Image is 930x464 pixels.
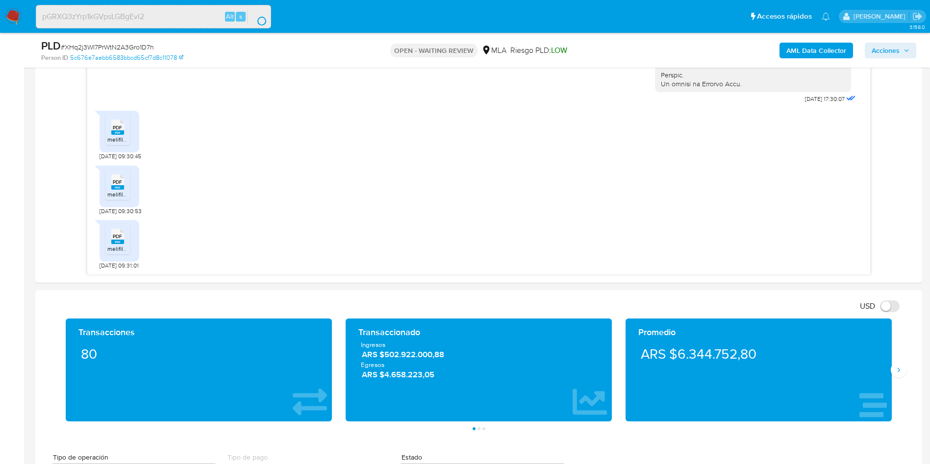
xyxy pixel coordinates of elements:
span: 3.158.0 [909,23,925,31]
span: Accesos rápidos [757,11,812,22]
p: OPEN - WAITING REVIEW [390,44,478,57]
input: Buscar usuario o caso... [36,10,271,23]
b: Person ID [41,53,68,62]
button: search-icon [247,10,267,24]
span: [DATE] 09:31:01 [100,262,139,269]
button: AML Data Collector [779,43,853,58]
span: melifile8500531921376183382.pdf [107,135,197,144]
a: 5c676e7aebb6583bbcd65cf7d8c11078 [70,53,183,62]
span: Alt [226,12,234,21]
a: Salir [912,11,923,22]
div: MLA [481,45,506,56]
span: Riesgo PLD: [510,45,567,56]
span: PDF [113,179,122,185]
span: LOW [551,45,567,56]
span: melifile7076342595570217824.pdf [107,244,198,253]
span: s [239,12,242,21]
span: [DATE] 17:30:07 [805,95,845,103]
b: PLD [41,38,61,53]
b: AML Data Collector [786,43,846,58]
span: PDF [113,124,122,131]
span: Acciones [872,43,900,58]
button: Acciones [865,43,916,58]
span: [DATE] 09:30:53 [100,207,142,215]
span: [DATE] 09:30:45 [100,152,141,160]
p: nicolas.duclosson@mercadolibre.com [854,12,909,21]
span: melifile7748874647399660708.pdf [107,190,199,198]
span: # XHq2j3WI7PrWtN2A3Gro1D7h [61,42,154,52]
span: PDF [113,233,122,240]
a: Notificaciones [822,12,830,21]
